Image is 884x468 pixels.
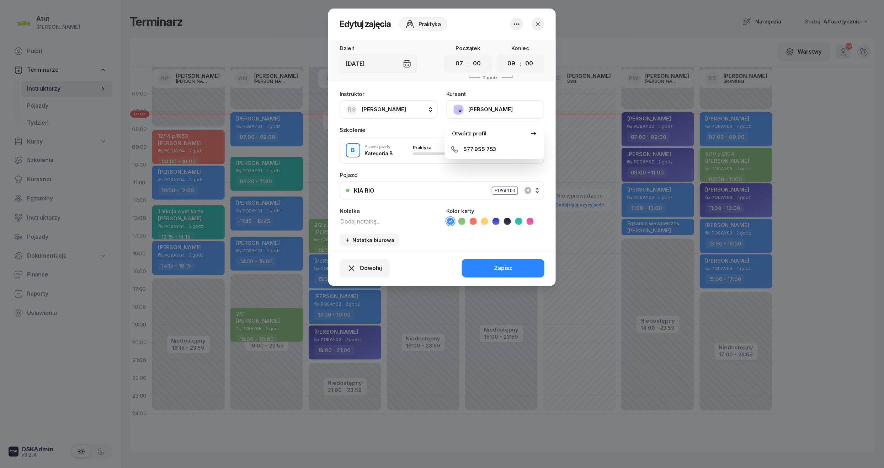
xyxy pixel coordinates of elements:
div: : [520,59,521,68]
span: [PERSON_NAME] [362,106,406,113]
span: Odwołaj [360,264,382,273]
div: Otwórz profil [452,129,486,138]
button: RS[PERSON_NAME] [340,100,438,119]
button: [PERSON_NAME] [446,100,544,119]
button: Odwołaj [340,259,390,278]
div: Notatka biurowa [345,237,394,243]
div: KIA RIO [354,188,374,193]
div: Zapisz [494,264,512,273]
span: RS [348,107,356,113]
button: Zapisz [462,259,544,278]
h2: Edytuj zajęcia [340,18,391,30]
div: PO9AY03 [492,187,518,195]
div: : [468,59,469,68]
button: Notatka biurowa [340,234,399,246]
button: KIA RIOPO9AY03 [340,181,544,200]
